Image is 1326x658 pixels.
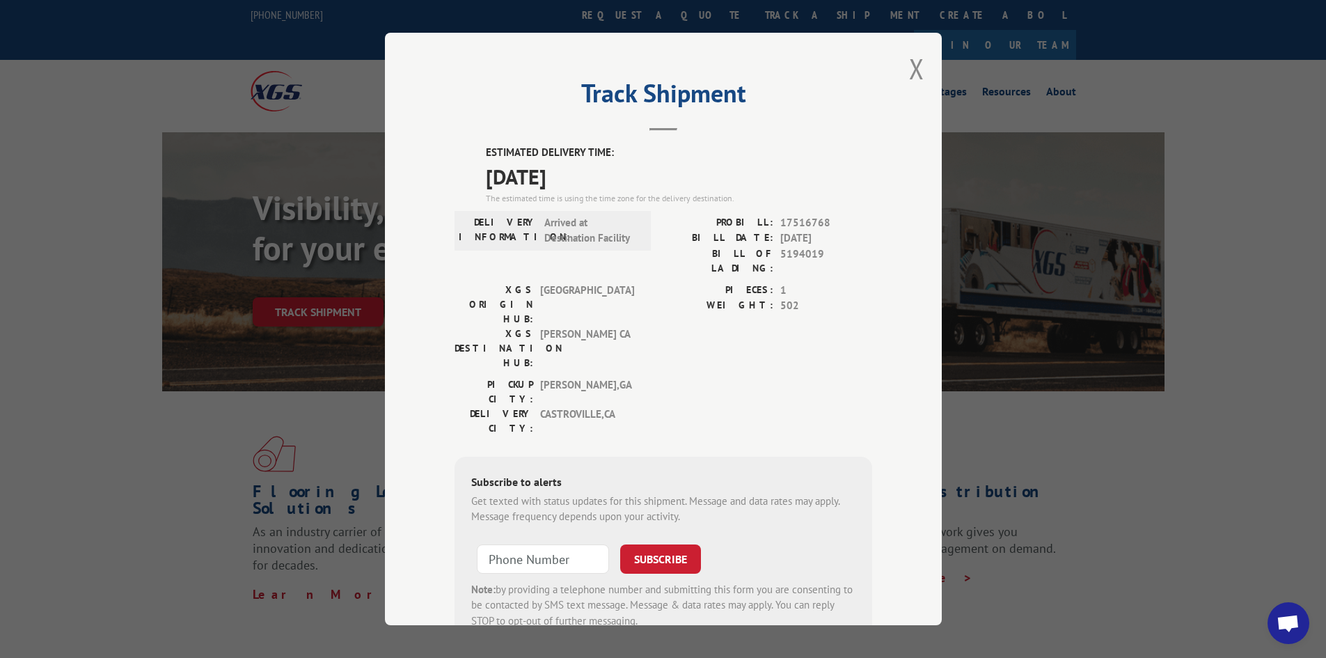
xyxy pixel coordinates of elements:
[455,283,533,327] label: XGS ORIGIN HUB:
[486,145,872,161] label: ESTIMATED DELIVERY TIME:
[663,246,773,276] label: BILL OF LADING:
[455,377,533,407] label: PICKUP CITY:
[540,377,634,407] span: [PERSON_NAME] , GA
[780,215,872,231] span: 17516768
[663,283,773,299] label: PIECES:
[540,327,634,370] span: [PERSON_NAME] CA
[471,583,496,596] strong: Note:
[540,407,634,436] span: CASTROVILLE , CA
[780,230,872,246] span: [DATE]
[663,215,773,231] label: PROBILL:
[544,215,638,246] span: Arrived at Destination Facility
[486,161,872,192] span: [DATE]
[486,192,872,205] div: The estimated time is using the time zone for the delivery destination.
[459,215,537,246] label: DELIVERY INFORMATION:
[455,407,533,436] label: DELIVERY CITY:
[471,473,855,494] div: Subscribe to alerts
[455,327,533,370] label: XGS DESTINATION HUB:
[780,298,872,314] span: 502
[471,494,855,525] div: Get texted with status updates for this shipment. Message and data rates may apply. Message frequ...
[909,50,924,87] button: Close modal
[471,582,855,629] div: by providing a telephone number and submitting this form you are consenting to be contacted by SM...
[1268,602,1309,644] div: Open chat
[455,84,872,110] h2: Track Shipment
[663,230,773,246] label: BILL DATE:
[540,283,634,327] span: [GEOGRAPHIC_DATA]
[780,283,872,299] span: 1
[477,545,609,574] input: Phone Number
[780,246,872,276] span: 5194019
[620,545,701,574] button: SUBSCRIBE
[663,298,773,314] label: WEIGHT:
